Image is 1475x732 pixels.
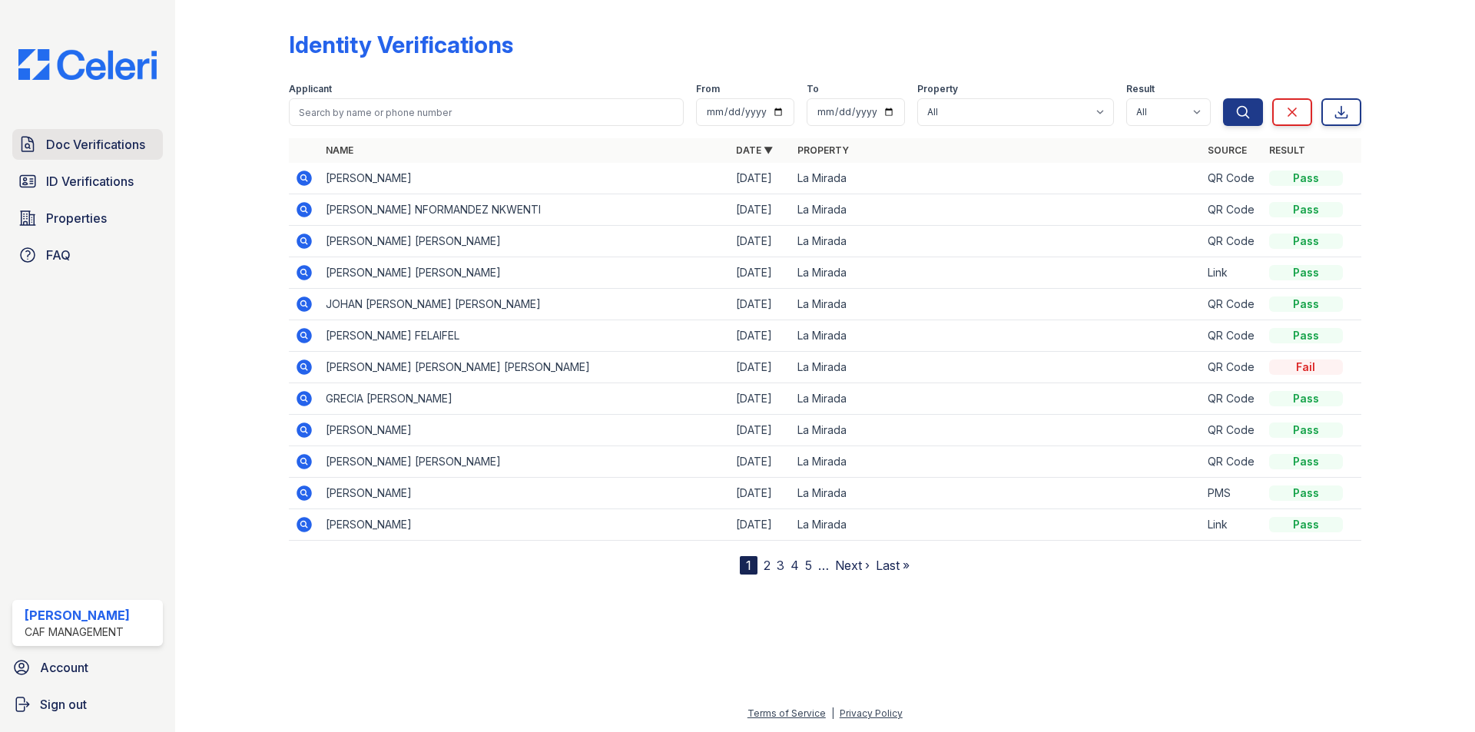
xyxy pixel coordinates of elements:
div: Pass [1269,454,1343,469]
div: 1 [740,556,757,575]
td: [DATE] [730,352,791,383]
a: Result [1269,144,1305,156]
div: Pass [1269,517,1343,532]
td: PMS [1202,478,1263,509]
td: [DATE] [730,509,791,541]
td: JOHAN [PERSON_NAME] [PERSON_NAME] [320,289,730,320]
div: CAF Management [25,624,130,640]
td: [PERSON_NAME] [PERSON_NAME] [320,446,730,478]
div: Pass [1269,234,1343,249]
a: 4 [791,558,799,573]
td: GRECIA [PERSON_NAME] [320,383,730,415]
td: La Mirada [791,289,1202,320]
td: QR Code [1202,352,1263,383]
td: QR Code [1202,415,1263,446]
td: La Mirada [791,320,1202,352]
div: Identity Verifications [289,31,513,58]
td: La Mirada [791,478,1202,509]
span: Account [40,658,88,677]
div: Pass [1269,296,1343,312]
td: La Mirada [791,194,1202,226]
td: [PERSON_NAME] [320,415,730,446]
td: [PERSON_NAME] [320,163,730,194]
a: Date ▼ [736,144,773,156]
td: Link [1202,257,1263,289]
div: | [831,707,834,719]
td: [DATE] [730,446,791,478]
td: Link [1202,509,1263,541]
div: Pass [1269,328,1343,343]
a: Next › [835,558,870,573]
td: [DATE] [730,320,791,352]
span: … [818,556,829,575]
td: [DATE] [730,383,791,415]
td: [PERSON_NAME] [320,478,730,509]
td: La Mirada [791,509,1202,541]
td: [DATE] [730,257,791,289]
a: Source [1208,144,1247,156]
a: Property [797,144,849,156]
td: La Mirada [791,226,1202,257]
td: La Mirada [791,163,1202,194]
td: [PERSON_NAME] [320,509,730,541]
td: QR Code [1202,289,1263,320]
td: La Mirada [791,383,1202,415]
td: QR Code [1202,446,1263,478]
a: Privacy Policy [840,707,903,719]
td: [DATE] [730,289,791,320]
a: Last » [876,558,910,573]
td: QR Code [1202,226,1263,257]
span: Properties [46,209,107,227]
label: To [807,83,819,95]
span: ID Verifications [46,172,134,190]
td: QR Code [1202,163,1263,194]
span: Doc Verifications [46,135,145,154]
a: Doc Verifications [12,129,163,160]
td: [DATE] [730,226,791,257]
a: 2 [764,558,771,573]
img: CE_Logo_Blue-a8612792a0a2168367f1c8372b55b34899dd931a85d93a1a3d3e32e68fde9ad4.png [6,49,169,80]
a: 3 [777,558,784,573]
a: ID Verifications [12,166,163,197]
td: [PERSON_NAME] [PERSON_NAME] [320,226,730,257]
div: Pass [1269,485,1343,501]
label: From [696,83,720,95]
a: Name [326,144,353,156]
td: QR Code [1202,383,1263,415]
td: La Mirada [791,352,1202,383]
input: Search by name or phone number [289,98,684,126]
div: Pass [1269,202,1343,217]
div: Pass [1269,171,1343,186]
a: Account [6,652,169,683]
label: Result [1126,83,1155,95]
td: [DATE] [730,415,791,446]
span: FAQ [46,246,71,264]
div: Pass [1269,422,1343,438]
td: La Mirada [791,415,1202,446]
td: [DATE] [730,478,791,509]
td: La Mirada [791,257,1202,289]
td: [PERSON_NAME] [PERSON_NAME] [320,257,730,289]
div: [PERSON_NAME] [25,606,130,624]
td: [PERSON_NAME] FELAIFEL [320,320,730,352]
td: QR Code [1202,320,1263,352]
div: Pass [1269,265,1343,280]
div: Fail [1269,359,1343,375]
span: Sign out [40,695,87,714]
label: Property [917,83,958,95]
td: QR Code [1202,194,1263,226]
td: [DATE] [730,194,791,226]
a: Properties [12,203,163,234]
a: Terms of Service [747,707,826,719]
td: [PERSON_NAME] NFORMANDEZ NKWENTI [320,194,730,226]
td: [PERSON_NAME] [PERSON_NAME] [PERSON_NAME] [320,352,730,383]
label: Applicant [289,83,332,95]
td: La Mirada [791,446,1202,478]
td: [DATE] [730,163,791,194]
div: Pass [1269,391,1343,406]
a: Sign out [6,689,169,720]
a: 5 [805,558,812,573]
a: FAQ [12,240,163,270]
